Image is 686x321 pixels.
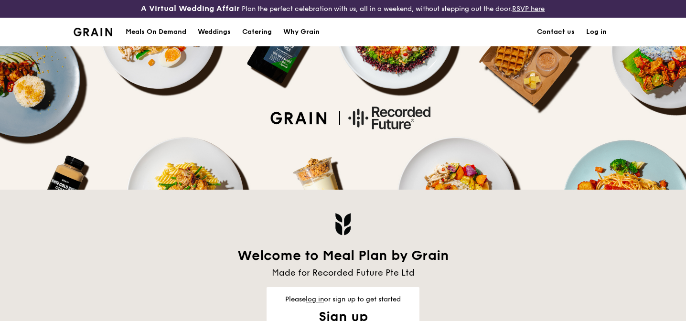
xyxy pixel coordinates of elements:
a: log in [306,295,324,303]
img: Grain [74,28,112,36]
div: Catering [242,18,272,46]
div: Welcome to Meal Plan by Grain [228,247,458,264]
div: Plan the perfect celebration with us, all in a weekend, without stepping out the door. [114,4,571,14]
a: Why Grain [278,18,325,46]
h3: A Virtual Wedding Affair [141,4,240,13]
a: GrainGrain [74,17,112,46]
div: Weddings [198,18,231,46]
a: RSVP here [512,5,545,13]
a: Contact us [531,18,580,46]
a: Log in [580,18,612,46]
div: Meals On Demand [126,18,186,46]
div: Made for Recorded Future Pte Ltd [228,266,458,279]
a: Weddings [192,18,236,46]
div: Why Grain [283,18,320,46]
div: Please or sign up to get started [267,295,419,304]
a: Catering [236,18,278,46]
img: Grain logo [335,213,351,235]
